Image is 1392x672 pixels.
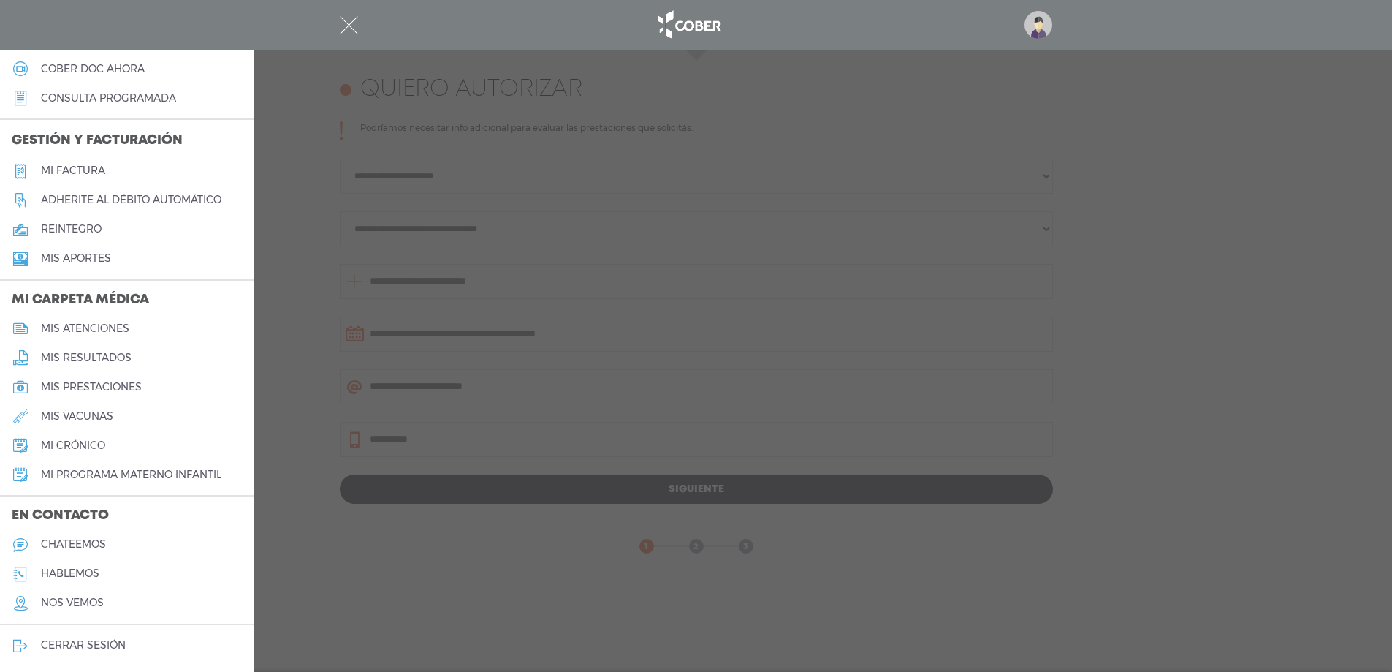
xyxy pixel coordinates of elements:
h5: Mi factura [41,165,105,177]
h5: Adherite al débito automático [41,194,221,206]
h5: cerrar sesión [41,639,126,652]
h5: mi crónico [41,439,105,452]
h5: mis prestaciones [41,381,142,393]
img: Cober_menu-close-white.svg [340,16,358,34]
img: profile-placeholder.svg [1024,11,1052,39]
h5: mi programa materno infantil [41,469,221,481]
h5: Cober doc ahora [41,63,145,75]
h5: nos vemos [41,597,104,609]
h5: reintegro [41,223,102,235]
h5: mis vacunas [41,410,113,423]
img: logo_cober_home-white.png [650,7,727,42]
h5: hablemos [41,567,99,580]
h5: mis resultados [41,352,132,364]
h5: Mis aportes [41,252,111,265]
h5: mis atenciones [41,322,129,335]
h5: consulta programada [41,92,176,105]
h5: chateemos [41,538,106,551]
